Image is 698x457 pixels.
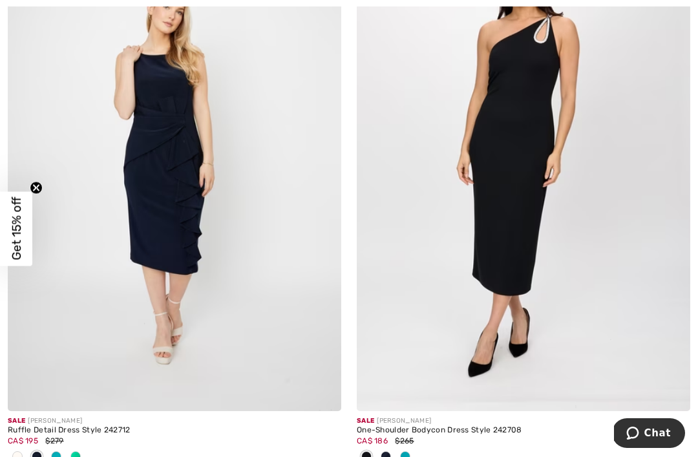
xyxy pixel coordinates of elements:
span: CA$ 195 [8,436,38,445]
span: $265 [395,436,414,445]
div: One-Shoulder Bodycon Dress Style 242708 [357,426,690,435]
div: [PERSON_NAME] [8,416,341,426]
span: Get 15% off [9,197,24,260]
span: $279 [45,436,63,445]
div: [PERSON_NAME] [357,416,690,426]
button: Close teaser [30,181,43,194]
span: Sale [8,417,25,425]
iframe: Opens a widget where you can chat to one of our agents [614,418,685,451]
span: CA$ 186 [357,436,388,445]
div: Ruffle Detail Dress Style 242712 [8,426,341,435]
span: Sale [357,417,374,425]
